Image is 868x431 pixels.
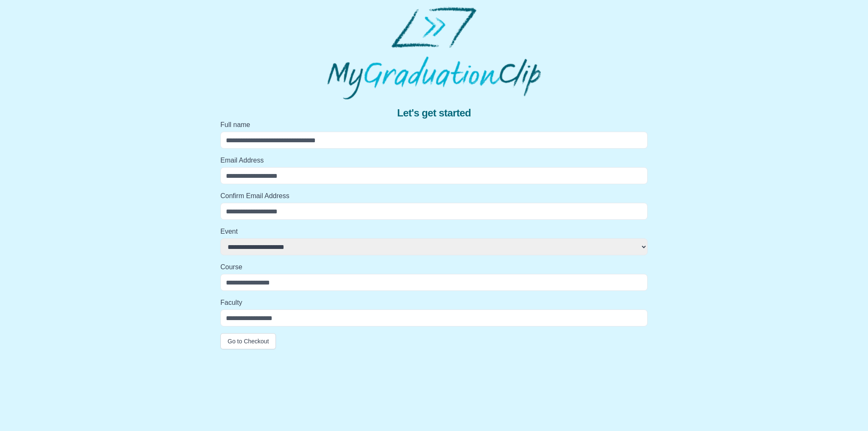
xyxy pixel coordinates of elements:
label: Course [220,262,648,272]
label: Confirm Email Address [220,191,648,201]
img: MyGraduationClip [327,7,541,99]
label: Faculty [220,298,648,308]
span: Let's get started [397,106,471,120]
label: Event [220,227,648,237]
button: Go to Checkout [220,333,276,349]
label: Full name [220,120,648,130]
label: Email Address [220,155,648,166]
